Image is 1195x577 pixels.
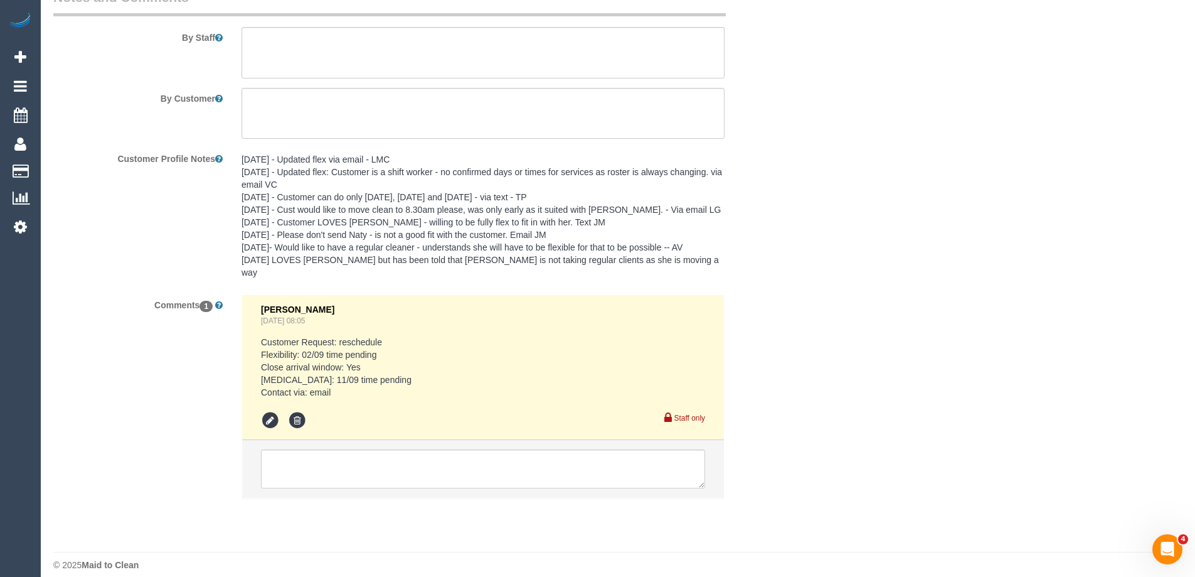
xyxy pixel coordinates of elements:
div: © 2025 [53,559,1182,571]
iframe: Intercom live chat [1152,534,1182,564]
span: [PERSON_NAME] [261,305,334,315]
span: 1 [199,301,213,312]
label: Customer Profile Notes [44,148,232,165]
pre: Customer Request: reschedule Flexibility: 02/09 time pending Close arrival window: Yes [MEDICAL_D... [261,336,705,399]
strong: Maid to Clean [82,560,139,570]
a: [DATE] 08:05 [261,316,305,325]
pre: [DATE] - Updated flex via email - LMC [DATE] - Updated flex: Customer is a shift worker - no conf... [242,153,725,279]
label: Comments [44,294,232,311]
span: 4 [1178,534,1188,544]
label: By Staff [44,27,232,44]
label: By Customer [44,88,232,105]
img: Automaid Logo [8,13,33,30]
small: Staff only [674,414,705,423]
